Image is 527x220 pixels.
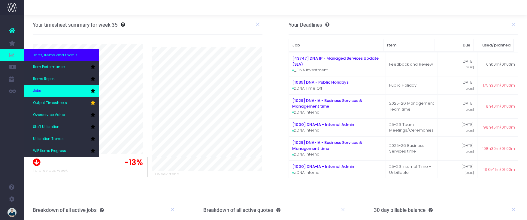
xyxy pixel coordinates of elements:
[438,76,477,94] td: [DATE]
[386,94,438,118] td: 2025-26 Management Team time
[289,39,384,52] th: Job: activate to sort column ascending
[483,82,515,88] span: 175h30m/0h00m
[292,79,349,85] a: [1035] DNA - Public Holidays
[24,121,99,133] a: Staff Utilisation
[33,52,77,58] span: Jobs, items and todo's
[24,97,99,109] a: Output Timesheets
[292,140,362,151] a: [1029] DNA-IA - Business Services & Management time
[482,146,515,152] span: 108h30m/0h00m
[33,168,68,174] span: To previous week
[33,124,59,130] span: Staff Utilisation
[33,136,64,142] span: Utilisation Trends
[292,98,362,109] a: [1029] DNA-IA - Business Services & Management time
[289,94,386,118] td: z.DNA Internal
[292,164,354,169] a: [1000] DNA-IA - Internal Admin
[386,52,438,76] td: Feedback and Review
[33,148,66,154] span: WIP Items Progress
[483,167,515,173] span: 193h41m/0h00m
[124,157,143,168] span: -13%
[486,61,515,67] span: 0h00m/0h00m
[33,207,104,213] h3: Breakdown of all active jobs
[374,207,433,213] h3: 30 day billable balance
[386,160,438,179] td: 25-26 Internal Time - Unbillable
[33,112,65,118] span: Overservice Value
[465,129,474,133] span: [DATE]
[438,136,477,160] td: [DATE]
[24,145,99,157] a: WIP Items Progress
[438,52,477,76] td: [DATE]
[386,136,438,160] td: 2025-26 Business Services time
[435,39,474,52] th: Due: activate to sort column ascending
[33,22,118,28] h3: Your timesheet summary for week 35
[465,65,474,70] span: [DATE]
[386,118,438,137] td: 25-26 Team Meetings/Ceremonies
[483,124,515,130] span: 98h45m/0h00m
[203,207,280,213] h3: Breakdown of all active quotes
[152,171,179,177] span: 10 week trend
[473,39,513,52] th: used/planned: activate to sort column ascending
[33,64,65,70] span: Item Performance
[289,76,386,94] td: z.DNA Time Off
[438,160,477,179] td: [DATE]
[289,160,386,179] td: z.DNA Internal
[465,87,474,91] span: [DATE]
[292,55,379,67] a: [43747] DNA IP - Managed Services Update (SLA)
[292,122,354,127] a: [1000] DNA-IA - Internal Admin
[33,100,67,106] span: Output Timesheets
[289,22,329,28] h3: Your Deadlines
[465,171,474,175] span: [DATE]
[465,108,474,112] span: [DATE]
[438,118,477,137] td: [DATE]
[8,208,17,217] img: images/default_profile_image.png
[24,73,99,85] a: Items Report
[24,133,99,145] a: Utilisation Trends
[24,109,99,121] a: Overservice Value
[386,76,438,94] td: Public Holiday
[486,103,515,109] span: 8h40m/0h00m
[384,39,435,52] th: Item: activate to sort column ascending
[24,85,99,97] a: Jobs
[289,52,386,76] td: _DNA Investment
[465,150,474,154] span: [DATE]
[289,118,386,137] td: z.DNA Internal
[33,88,41,94] span: Jobs
[289,136,386,160] td: z.DNA Internal
[33,76,55,82] span: Items Report
[24,61,99,73] a: Item Performance
[438,94,477,118] td: [DATE]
